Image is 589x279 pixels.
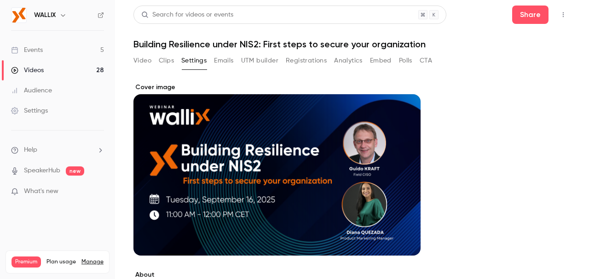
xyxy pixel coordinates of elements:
span: Premium [12,256,41,268]
button: Emails [214,53,233,68]
h6: WALLIX [34,11,56,20]
section: Cover image [133,83,421,256]
button: Registrations [286,53,327,68]
div: Videos [11,66,44,75]
span: Help [24,145,37,155]
label: Cover image [133,83,421,92]
div: Audience [11,86,52,95]
div: Search for videos or events [141,10,233,20]
button: CTA [420,53,432,68]
button: Clips [159,53,174,68]
button: Top Bar Actions [556,7,571,22]
button: Analytics [334,53,363,68]
button: Share [512,6,549,24]
button: Video [133,53,151,68]
button: Settings [181,53,207,68]
span: Plan usage [46,258,76,266]
button: UTM builder [241,53,278,68]
a: SpeakerHub [24,166,60,176]
button: Embed [370,53,392,68]
span: new [66,166,84,176]
img: WALLIX [12,8,26,23]
button: Polls [399,53,412,68]
iframe: Noticeable Trigger [93,188,104,196]
a: Manage [81,258,104,266]
h1: Building Resilience under NIS2: First steps to secure your organization [133,39,571,50]
li: help-dropdown-opener [11,145,104,155]
div: Settings [11,106,48,115]
span: What's new [24,187,58,196]
div: Events [11,46,43,55]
